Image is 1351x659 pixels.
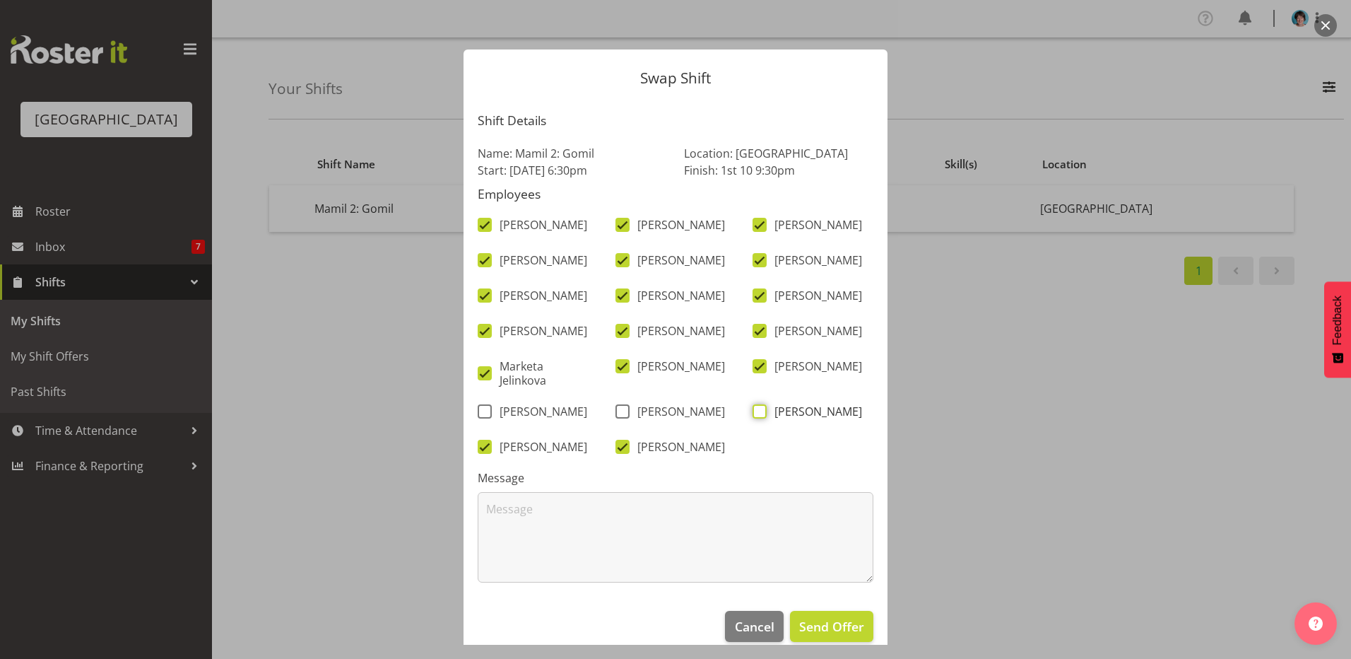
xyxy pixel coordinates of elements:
span: [PERSON_NAME] [767,288,862,303]
img: help-xxl-2.png [1309,617,1323,631]
span: Feedback [1331,296,1344,345]
button: Cancel [725,611,783,642]
span: [PERSON_NAME] [630,404,725,419]
span: [PERSON_NAME] [767,404,862,419]
h5: Employees [478,187,873,202]
h5: Shift Details [478,114,873,128]
span: [PERSON_NAME] [630,253,725,267]
span: [PERSON_NAME] [630,218,725,232]
p: Swap Shift [478,71,873,86]
span: [PERSON_NAME] [630,288,725,303]
span: [PERSON_NAME] [492,218,587,232]
span: [PERSON_NAME] [492,288,587,303]
span: [PERSON_NAME] [767,324,862,338]
span: Cancel [735,617,774,636]
span: Send Offer [799,617,864,636]
span: [PERSON_NAME] [767,359,862,373]
span: [PERSON_NAME] [492,440,587,454]
div: Name: Mamil 2: Gomil Start: [DATE] 6:30pm [469,136,675,187]
span: Marketa Jelinkova [492,359,593,387]
span: [PERSON_NAME] [767,253,862,267]
button: Send Offer [790,611,873,642]
span: [PERSON_NAME] [630,440,725,454]
span: [PERSON_NAME] [492,253,587,267]
span: [PERSON_NAME] [630,324,725,338]
span: [PERSON_NAME] [492,404,587,419]
div: Location: [GEOGRAPHIC_DATA] Finish: 1st 10 9:30pm [675,136,882,187]
span: [PERSON_NAME] [630,359,725,373]
span: [PERSON_NAME] [492,324,587,338]
button: Feedback - Show survey [1324,281,1351,378]
label: Message [478,470,873,486]
span: [PERSON_NAME] [767,218,862,232]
